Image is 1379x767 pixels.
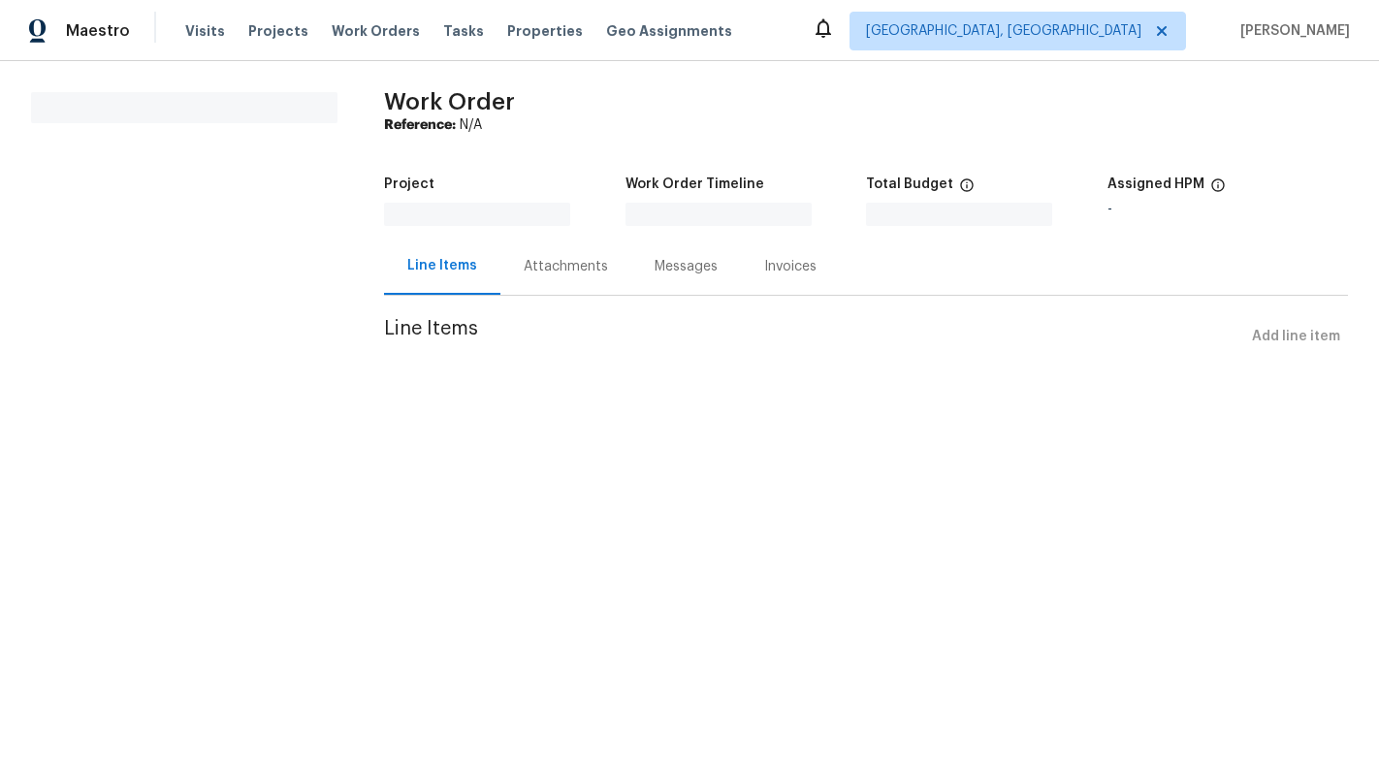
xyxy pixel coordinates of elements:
[524,257,608,276] div: Attachments
[655,257,718,276] div: Messages
[384,319,1244,355] span: Line Items
[1107,177,1204,191] h5: Assigned HPM
[1107,203,1349,216] div: -
[332,21,420,41] span: Work Orders
[185,21,225,41] span: Visits
[866,177,953,191] h5: Total Budget
[384,177,434,191] h5: Project
[764,257,817,276] div: Invoices
[407,256,477,275] div: Line Items
[248,21,308,41] span: Projects
[1210,177,1226,203] span: The hpm assigned to this work order.
[384,118,456,132] b: Reference:
[384,90,515,113] span: Work Order
[443,24,484,38] span: Tasks
[866,21,1141,41] span: [GEOGRAPHIC_DATA], [GEOGRAPHIC_DATA]
[606,21,732,41] span: Geo Assignments
[959,177,975,203] span: The total cost of line items that have been proposed by Opendoor. This sum includes line items th...
[625,177,764,191] h5: Work Order Timeline
[384,115,1348,135] div: N/A
[507,21,583,41] span: Properties
[1233,21,1350,41] span: [PERSON_NAME]
[66,21,130,41] span: Maestro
